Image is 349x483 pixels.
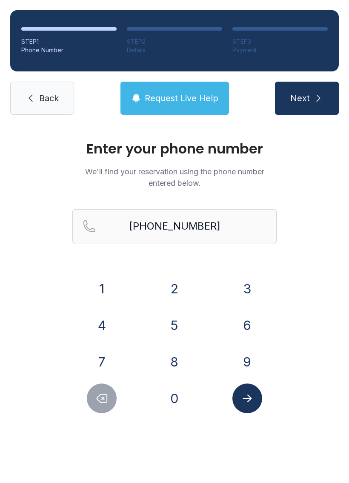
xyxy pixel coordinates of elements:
button: Submit lookup form [232,384,262,413]
button: 8 [160,347,189,377]
div: STEP 1 [21,37,117,46]
p: We'll find your reservation using the phone number entered below. [72,166,277,189]
button: 9 [232,347,262,377]
button: 7 [87,347,117,377]
button: 6 [232,310,262,340]
button: 2 [160,274,189,304]
button: 4 [87,310,117,340]
div: Phone Number [21,46,117,54]
div: STEP 2 [127,37,222,46]
button: Delete number [87,384,117,413]
span: Next [290,92,310,104]
button: 5 [160,310,189,340]
div: Details [127,46,222,54]
div: Payment [232,46,328,54]
div: STEP 3 [232,37,328,46]
button: 0 [160,384,189,413]
h1: Enter your phone number [72,142,277,156]
span: Request Live Help [145,92,218,104]
button: 1 [87,274,117,304]
button: 3 [232,274,262,304]
span: Back [39,92,59,104]
input: Reservation phone number [72,209,277,243]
